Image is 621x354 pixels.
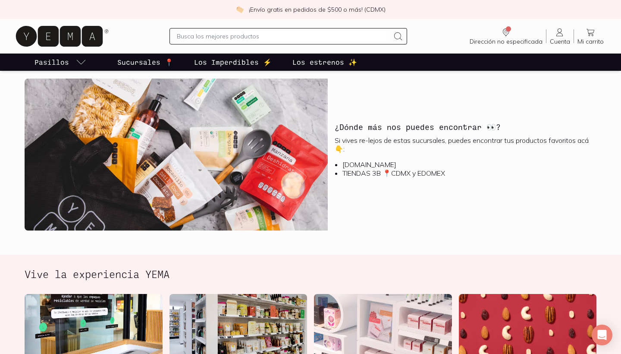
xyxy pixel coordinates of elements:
[33,54,88,71] a: pasillo-todos-link
[335,121,501,133] h3: ¿Dónde más nos puedes encontrar 👀?
[342,169,590,177] li: TIENDAS 3B 📍CDMX y EDOMEX
[292,57,357,67] p: Los estrenos ✨
[236,6,244,13] img: check
[25,269,169,280] h2: Vive la experiencia YEMA
[116,54,175,71] a: Sucursales 📍
[470,38,543,45] span: Dirección no especificada
[25,79,328,231] img: ¿Dónde más nos puedes encontrar 👀?
[291,54,359,71] a: Los estrenos ✨
[546,27,574,45] a: Cuenta
[550,38,570,45] span: Cuenta
[574,27,607,45] a: Mi carrito
[177,31,389,41] input: Busca los mejores productos
[249,5,386,14] p: ¡Envío gratis en pedidos de $500 o más! (CDMX)
[335,136,590,153] p: Si vives re-lejos de estas sucursales, puedes encontrar tus productos favoritos acá 👇:
[34,57,69,67] p: Pasillos
[117,57,173,67] p: Sucursales 📍
[592,325,612,345] div: Open Intercom Messenger
[192,54,273,71] a: Los Imperdibles ⚡️
[577,38,604,45] span: Mi carrito
[466,27,546,45] a: Dirección no especificada
[342,160,590,169] li: [DOMAIN_NAME]
[194,57,272,67] p: Los Imperdibles ⚡️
